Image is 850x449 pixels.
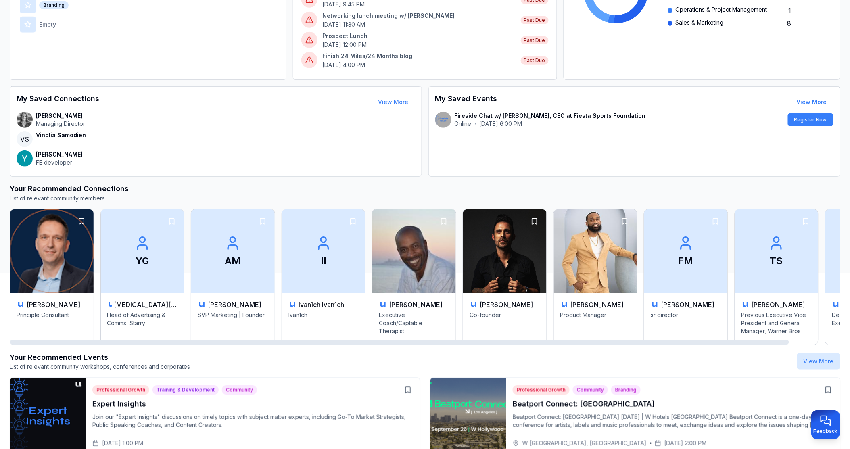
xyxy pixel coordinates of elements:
span: Sales & Marketing [676,19,724,28]
img: Rashad Davis [554,209,637,293]
div: Professional Growth [92,385,149,395]
div: Branding [39,1,69,9]
a: View More [797,98,827,105]
p: List of relevant community workshops, conferences and corporates [10,363,190,371]
h3: [PERSON_NAME] [27,300,80,309]
button: View More [797,353,840,370]
p: [DATE] 9:45 PM [322,0,516,8]
p: Managing Director [36,120,85,128]
a: View More [804,358,834,365]
span: Operations & Project Management [676,6,767,15]
p: SVP Marketing | Founder [198,311,268,337]
h3: Your Recommended Events [10,352,190,363]
p: Product Manager [560,311,631,337]
p: [DATE] 6:00 PM [480,120,522,128]
button: Provide feedback [811,410,840,439]
p: Prospect Lunch [322,32,516,40]
p: Beatport Connect: [GEOGRAPHIC_DATA] [DATE] | W Hotels [GEOGRAPHIC_DATA] Beatport Connect is a one... [513,413,834,429]
div: [DATE] 2:00 PM [655,439,707,447]
p: II [321,255,326,267]
button: Register Now [788,113,833,126]
h3: Your Recommended Connections [10,183,840,194]
p: Vinolia Samodien [36,131,86,139]
p: List of relevant community members [10,194,840,203]
div: Professional Growth [513,385,570,395]
span: Past Due [521,56,549,65]
img: Michael Illert [10,209,94,293]
p: YG [136,255,149,267]
p: AM [225,255,241,267]
h3: [MEDICAL_DATA][PERSON_NAME] [114,300,178,309]
p: [DATE] 4:00 PM [322,61,516,69]
h3: Ivan1ch Ivan1ch [299,300,345,309]
img: contact-avatar [17,112,33,128]
p: Empty [39,21,56,29]
div: [DATE] 1:00 PM [92,439,143,447]
p: Fireside Chat w/ [PERSON_NAME], CEO at Fiesta Sports Foundation [455,112,785,120]
h3: Beatport Connect: [GEOGRAPHIC_DATA] [513,399,834,410]
span: 8 [787,19,792,28]
img: Gary Hill [372,209,456,293]
div: Community [222,385,257,395]
div: Training & Development [152,385,219,395]
div: Branding [611,385,641,395]
p: Networking lunch meeting w/ [PERSON_NAME] [322,12,516,20]
span: VS [17,131,33,147]
p: [DATE] 11:30 AM [322,21,516,29]
p: Head of Advertising & Comms, Starry [107,311,178,337]
h3: My Saved Events [435,93,497,111]
p: Online [455,120,472,128]
h3: [PERSON_NAME] [570,300,624,309]
div: Community [573,385,608,395]
span: Past Due [521,16,549,24]
p: sr director [651,311,721,337]
p: Executive Coach/Captable Therapist [379,311,449,337]
p: FE developer [36,159,83,167]
p: Join our "Expert Insights" discussions on timely topics with subject matter experts, including Go... [92,413,414,429]
p: Ivan1ch [288,311,359,337]
p: Principle Consultant [17,311,87,337]
p: [PERSON_NAME] [36,112,85,120]
img: Daniel Strauch [463,209,547,293]
button: View More [790,94,833,110]
p: Previous Executive Vice President and General Manager, Warner Bros Discovery Sports [741,311,812,337]
p: Finish 24 Miles/24 Months blog [322,52,516,60]
img: contact-avatar [17,150,33,167]
h3: [PERSON_NAME] [480,300,533,309]
p: Co-founder [470,311,540,337]
h3: [PERSON_NAME] [389,300,443,309]
h3: My Saved Connections [17,93,99,111]
p: TS [770,255,783,267]
span: 1 [789,6,792,15]
h3: [PERSON_NAME] [752,300,805,309]
div: W [GEOGRAPHIC_DATA], [GEOGRAPHIC_DATA] [513,439,647,447]
p: [PERSON_NAME] [36,150,83,159]
img: contact-avatar [435,112,451,128]
span: Past Due [521,36,549,44]
h3: [PERSON_NAME] [208,300,261,309]
h3: [PERSON_NAME] [661,300,714,309]
h3: Expert Insights [92,399,414,410]
p: FM [679,255,693,267]
span: Feedback [814,428,838,434]
button: View More [372,94,415,110]
p: [DATE] 12:00 PM [322,41,516,49]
